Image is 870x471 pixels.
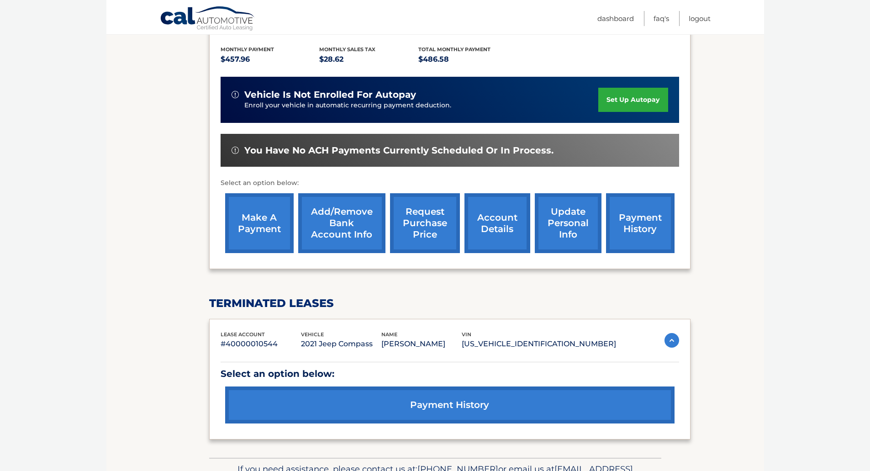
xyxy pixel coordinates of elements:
[225,386,675,423] a: payment history
[209,296,691,310] h2: terminated leases
[462,331,471,338] span: vin
[381,338,462,350] p: [PERSON_NAME]
[244,101,599,111] p: Enroll your vehicle in automatic recurring payment deduction.
[319,53,418,66] p: $28.62
[221,338,301,350] p: #40000010544
[244,145,554,156] span: You have no ACH payments currently scheduled or in process.
[606,193,675,253] a: payment history
[221,331,265,338] span: lease account
[221,46,274,53] span: Monthly Payment
[535,193,601,253] a: update personal info
[319,46,375,53] span: Monthly sales Tax
[598,88,668,112] a: set up autopay
[160,6,256,32] a: Cal Automotive
[689,11,711,26] a: Logout
[654,11,669,26] a: FAQ's
[597,11,634,26] a: Dashboard
[298,193,385,253] a: Add/Remove bank account info
[464,193,530,253] a: account details
[225,193,294,253] a: make a payment
[221,366,679,382] p: Select an option below:
[232,91,239,98] img: alert-white.svg
[418,53,517,66] p: $486.58
[232,147,239,154] img: alert-white.svg
[462,338,616,350] p: [US_VEHICLE_IDENTIFICATION_NUMBER]
[244,89,416,101] span: vehicle is not enrolled for autopay
[390,193,460,253] a: request purchase price
[418,46,490,53] span: Total Monthly Payment
[301,338,381,350] p: 2021 Jeep Compass
[381,331,397,338] span: name
[221,53,320,66] p: $457.96
[221,178,679,189] p: Select an option below:
[664,333,679,348] img: accordion-active.svg
[301,331,324,338] span: vehicle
